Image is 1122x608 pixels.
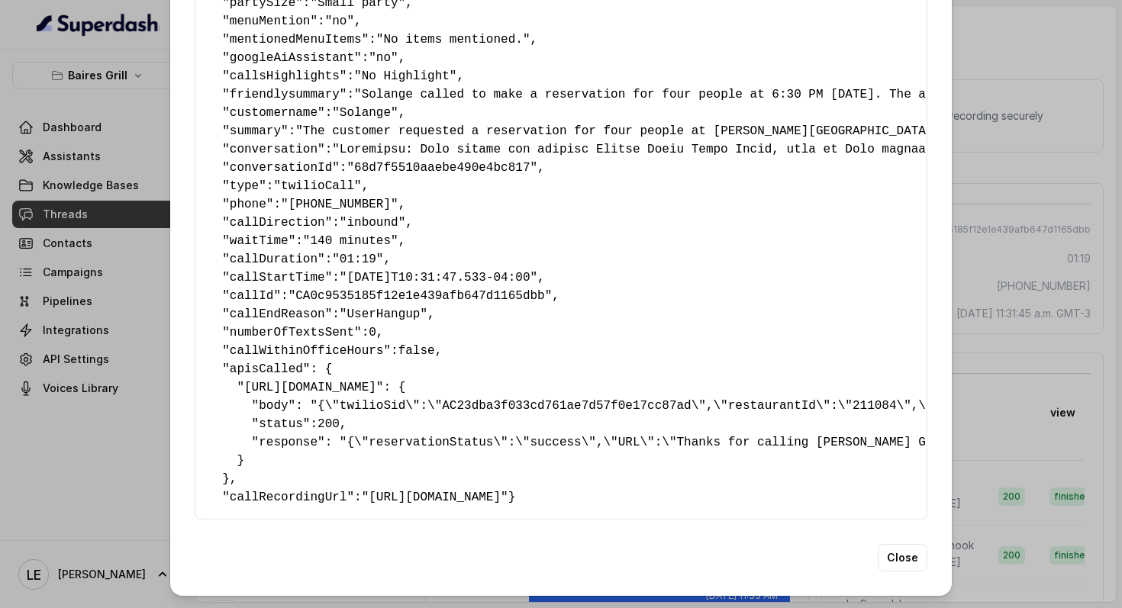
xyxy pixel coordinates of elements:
[259,417,303,431] span: status
[230,289,274,303] span: callId
[230,271,325,285] span: callStartTime
[230,33,362,47] span: mentionedMenuItems
[230,88,340,101] span: friendlysummary
[244,381,376,394] span: [URL][DOMAIN_NAME]
[230,14,311,28] span: menuMention
[340,307,427,321] span: "UserHangup"
[230,491,347,504] span: callRecordingUrl
[340,271,537,285] span: "[DATE]T10:31:47.533-04:00"
[230,253,318,266] span: callDuration
[878,544,927,571] button: Close
[230,179,259,193] span: type
[230,307,325,321] span: callEndReason
[332,253,383,266] span: "01:19"
[289,289,553,303] span: "CA0c9535185f12e1e439afb647d1165dbb"
[369,51,398,65] span: "no"
[230,216,325,230] span: callDirection
[325,14,354,28] span: "no"
[340,216,405,230] span: "inbound"
[230,326,354,339] span: numberOfTextsSent
[376,33,530,47] span: "No items mentioned."
[303,234,398,248] span: "140 minutes"
[230,234,289,248] span: waitTime
[362,491,508,504] span: "[URL][DOMAIN_NAME]"
[354,69,456,83] span: "No Highlight"
[347,161,537,175] span: "68d7f5510aaebe490e4bc817"
[332,106,398,120] span: "Solange"
[230,344,384,358] span: callWithinOfficeHours
[230,106,318,120] span: customername
[230,124,281,138] span: summary
[318,417,340,431] span: 200
[281,198,398,211] span: "[PHONE_NUMBER]"
[230,362,303,376] span: apisCalled
[230,143,318,156] span: conversation
[230,51,354,65] span: googleAiAssistant
[369,326,376,339] span: 0
[398,344,435,358] span: false
[230,161,332,175] span: conversationId
[230,198,266,211] span: phone
[273,179,361,193] span: "twilioCall"
[230,69,340,83] span: callsHighlights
